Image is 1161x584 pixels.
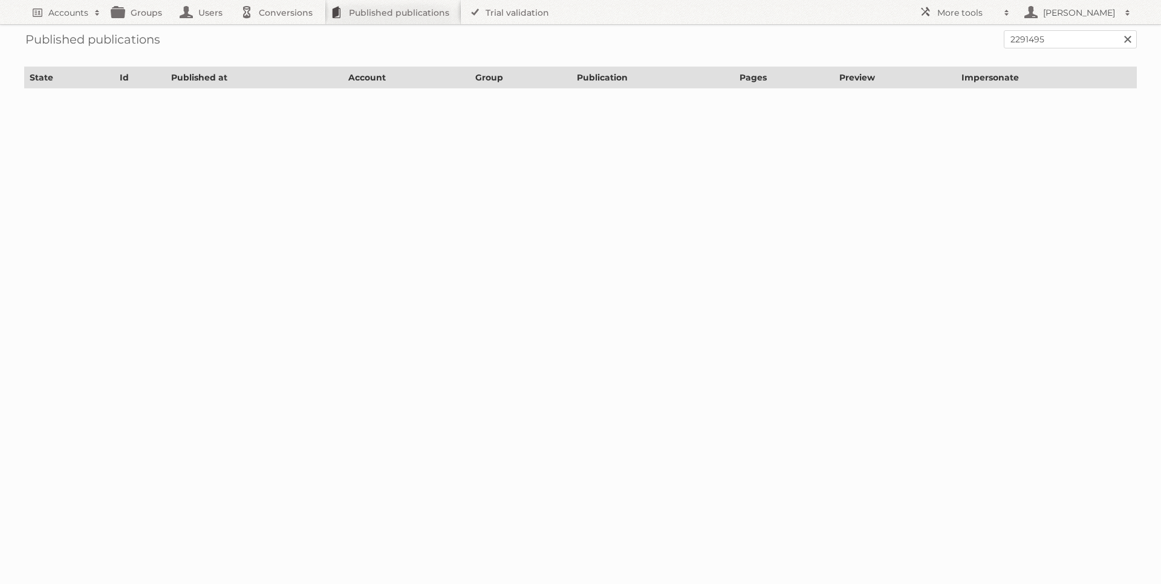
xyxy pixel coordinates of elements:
h2: [PERSON_NAME] [1040,7,1119,19]
th: Group [470,67,572,88]
th: Preview [834,67,956,88]
th: Publication [571,67,734,88]
th: Pages [734,67,834,88]
th: Id [115,67,166,88]
th: Impersonate [956,67,1136,88]
th: Account [343,67,470,88]
h2: More tools [937,7,998,19]
th: State [25,67,115,88]
h2: Accounts [48,7,88,19]
th: Published at [166,67,343,88]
